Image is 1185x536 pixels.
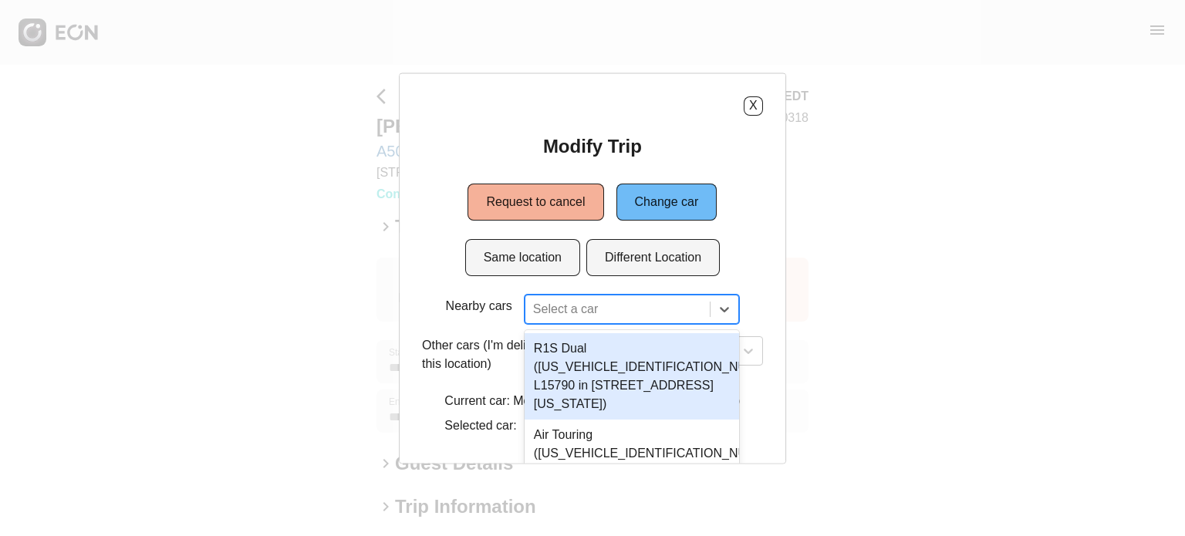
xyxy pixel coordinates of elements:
[446,296,512,315] p: Nearby cars
[616,183,717,220] button: Change car
[525,332,739,419] div: R1S Dual ([US_VEHICLE_IDENTIFICATION_NUMBER] L15790 in [STREET_ADDRESS][US_STATE])
[543,133,642,158] h2: Modify Trip
[465,238,580,275] button: Same location
[444,391,740,410] p: Current car: Model Y Long Range (A50UWL in 10451)
[444,416,740,434] p: Selected car:
[422,335,584,373] p: Other cars (I'm delivering to this location)
[744,96,763,115] button: X
[468,183,604,220] button: Request to cancel
[525,419,739,505] div: Air Touring ([US_VEHICLE_IDENTIFICATION_NUMBER] FIEE34 in [STREET_ADDRESS][US_STATE])
[586,238,720,275] button: Different Location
